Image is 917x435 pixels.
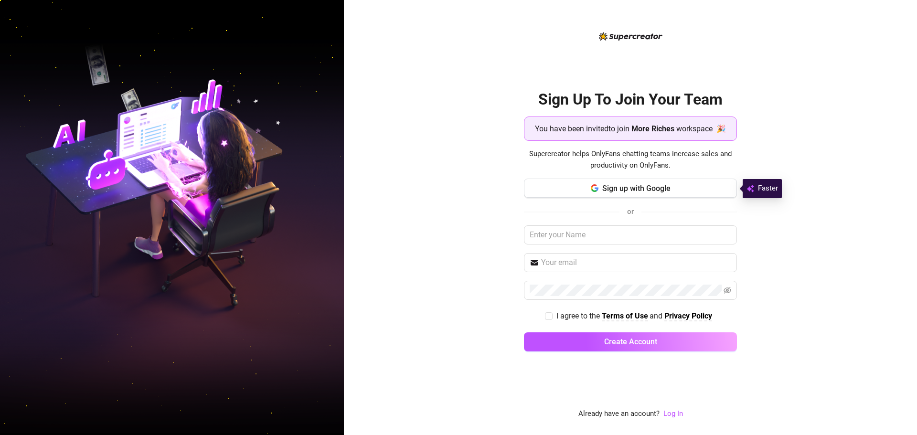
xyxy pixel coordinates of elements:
[556,311,602,320] span: I agree to the
[664,311,712,321] a: Privacy Policy
[724,286,731,294] span: eye-invisible
[541,257,731,268] input: Your email
[663,409,683,418] a: Log In
[602,311,648,320] strong: Terms of Use
[676,123,726,135] span: workspace 🎉
[627,207,634,216] span: or
[578,408,660,420] span: Already have an account?
[524,179,737,198] button: Sign up with Google
[650,311,664,320] span: and
[631,124,674,133] strong: More Riches
[524,149,737,171] span: Supercreator helps OnlyFans chatting teams increase sales and productivity on OnlyFans.
[535,123,629,135] span: You have been invited to join
[664,311,712,320] strong: Privacy Policy
[602,184,671,193] span: Sign up with Google
[524,225,737,244] input: Enter your Name
[663,408,683,420] a: Log In
[524,90,737,109] h2: Sign Up To Join Your Team
[604,337,657,346] span: Create Account
[602,311,648,321] a: Terms of Use
[599,32,662,41] img: logo-BBDzfeDw.svg
[746,183,754,194] img: svg%3e
[524,332,737,351] button: Create Account
[758,183,778,194] span: Faster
